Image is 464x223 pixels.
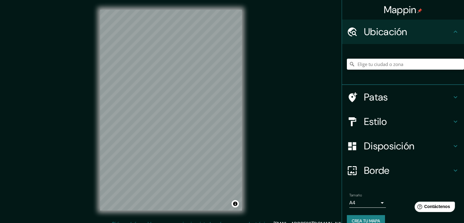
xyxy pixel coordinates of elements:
canvas: Mapa [100,10,242,210]
div: Estilo [342,109,464,134]
button: Activar o desactivar atribución [232,200,239,207]
iframe: Lanzador de widgets de ayuda [410,199,457,216]
font: Borde [364,164,390,177]
input: Elige tu ciudad o zona [347,59,464,70]
font: Patas [364,91,388,104]
font: Ubicación [364,25,407,38]
font: A4 [349,199,355,206]
div: Disposición [342,134,464,158]
div: A4 [349,198,386,208]
font: Disposición [364,140,414,152]
font: Estilo [364,115,387,128]
div: Ubicación [342,20,464,44]
div: Patas [342,85,464,109]
font: Tamaño [349,193,362,198]
font: Mappin [384,3,416,16]
div: Borde [342,158,464,183]
img: pin-icon.png [417,8,422,13]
